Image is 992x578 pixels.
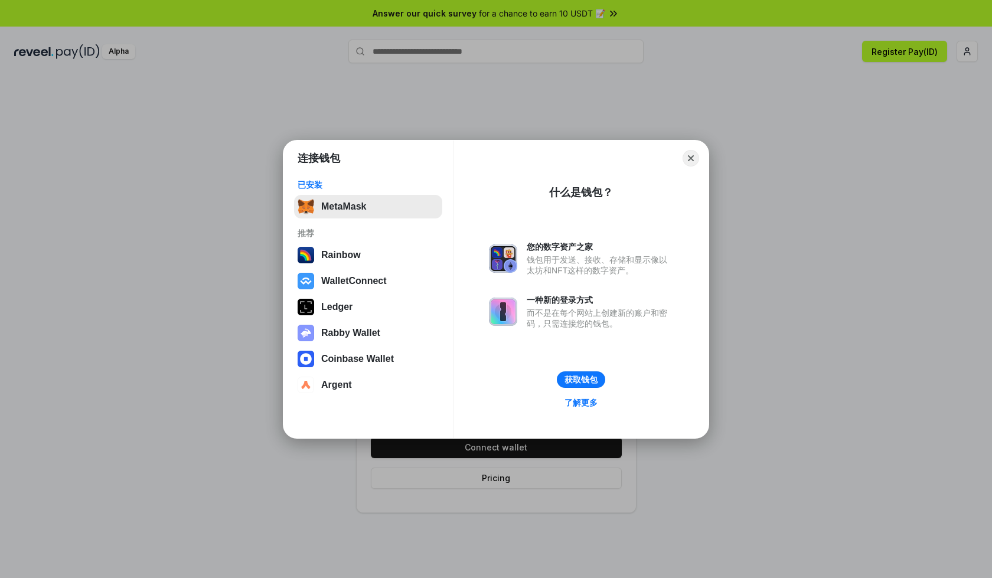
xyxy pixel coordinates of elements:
[564,397,598,408] div: 了解更多
[489,244,517,273] img: svg+xml,%3Csvg%20xmlns%3D%22http%3A%2F%2Fwww.w3.org%2F2000%2Fsvg%22%20fill%3D%22none%22%20viewBox...
[294,321,442,345] button: Rabby Wallet
[557,371,605,388] button: 获取钱包
[557,395,605,410] a: 了解更多
[527,295,673,305] div: 一种新的登录方式
[321,276,387,286] div: WalletConnect
[321,380,352,390] div: Argent
[294,269,442,293] button: WalletConnect
[549,185,613,200] div: 什么是钱包？
[294,373,442,397] button: Argent
[527,241,673,252] div: 您的数字资产之家
[298,377,314,393] img: svg+xml,%3Csvg%20width%3D%2228%22%20height%3D%2228%22%20viewBox%3D%220%200%2028%2028%22%20fill%3D...
[298,151,340,165] h1: 连接钱包
[298,228,439,239] div: 推荐
[321,302,353,312] div: Ledger
[683,150,699,166] button: Close
[527,308,673,329] div: 而不是在每个网站上创建新的账户和密码，只需连接您的钱包。
[298,325,314,341] img: svg+xml,%3Csvg%20xmlns%3D%22http%3A%2F%2Fwww.w3.org%2F2000%2Fsvg%22%20fill%3D%22none%22%20viewBox...
[564,374,598,385] div: 获取钱包
[298,179,439,190] div: 已安装
[298,247,314,263] img: svg+xml,%3Csvg%20width%3D%22120%22%20height%3D%22120%22%20viewBox%3D%220%200%20120%20120%22%20fil...
[321,328,380,338] div: Rabby Wallet
[298,198,314,215] img: svg+xml,%3Csvg%20fill%3D%22none%22%20height%3D%2233%22%20viewBox%3D%220%200%2035%2033%22%20width%...
[298,299,314,315] img: svg+xml,%3Csvg%20xmlns%3D%22http%3A%2F%2Fwww.w3.org%2F2000%2Fsvg%22%20width%3D%2228%22%20height%3...
[527,254,673,276] div: 钱包用于发送、接收、存储和显示像以太坊和NFT这样的数字资产。
[489,298,517,326] img: svg+xml,%3Csvg%20xmlns%3D%22http%3A%2F%2Fwww.w3.org%2F2000%2Fsvg%22%20fill%3D%22none%22%20viewBox...
[321,201,366,212] div: MetaMask
[321,354,394,364] div: Coinbase Wallet
[298,273,314,289] img: svg+xml,%3Csvg%20width%3D%2228%22%20height%3D%2228%22%20viewBox%3D%220%200%2028%2028%22%20fill%3D...
[294,243,442,267] button: Rainbow
[294,347,442,371] button: Coinbase Wallet
[294,195,442,218] button: MetaMask
[321,250,361,260] div: Rainbow
[294,295,442,319] button: Ledger
[298,351,314,367] img: svg+xml,%3Csvg%20width%3D%2228%22%20height%3D%2228%22%20viewBox%3D%220%200%2028%2028%22%20fill%3D...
